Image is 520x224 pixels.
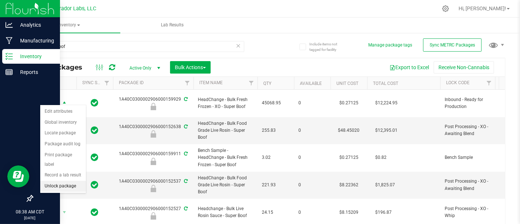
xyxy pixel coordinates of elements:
[13,20,57,29] p: Analytics
[32,41,244,52] input: Search Package ID, Item Name, SKU, Lot or Part Number...
[298,154,326,161] span: 0
[372,125,401,136] span: $12,395.01
[119,80,144,85] a: Package ID
[121,18,224,33] a: Lab Results
[13,52,57,61] p: Inventory
[198,175,253,196] span: HeadChange - Bulk Food Grade Live Rosin - Super Boof
[434,61,494,74] button: Receive Non-Cannabis
[199,80,223,85] a: Item Name
[300,81,322,86] a: Available
[91,180,99,190] span: In Sync
[198,96,253,110] span: HeadChange - Bulk Fresh Frozen - XO - Super Boof
[170,61,211,74] button: Bulk Actions
[331,90,367,117] td: $0.27125
[82,80,110,85] a: Sync Status
[181,77,193,89] a: Filter
[183,124,188,129] span: Sync from Compliance System
[40,117,86,128] li: Global inventory
[5,37,13,44] inline-svg: Manufacturing
[430,42,475,48] span: Sync METRC Packages
[60,98,69,108] span: select
[331,117,367,145] td: $48.45020
[372,180,399,190] span: $1,825.07
[112,96,195,110] div: 1A40C0300002906000159929
[262,154,290,161] span: 3.02
[5,21,13,29] inline-svg: Analytics
[331,144,367,172] td: $0.27125
[183,97,188,102] span: Sync from Compliance System
[372,207,395,218] span: $196.87
[263,81,271,86] a: Qty
[483,77,495,89] a: Filter
[445,205,491,219] span: Post Processing - XO - Whip
[198,205,253,219] span: Headchange - Bulk Live Rosin Sauce - Super Boof
[183,206,188,211] span: Sync from Compliance System
[423,38,482,52] button: Sync METRC Packages
[445,178,491,192] span: Post Processing - XO - Awaiting Blend
[112,123,195,138] div: 1A40C0300002906000152638
[372,98,401,108] span: $12,224.95
[245,77,257,89] a: Filter
[3,215,57,221] p: [DATE]
[298,182,326,188] span: 0
[91,207,99,217] span: In Sync
[91,98,99,108] span: In Sync
[262,100,290,107] span: 45068.95
[5,68,13,76] inline-svg: Reports
[385,61,434,74] button: Export to Excel
[236,41,241,51] span: Clear
[91,152,99,163] span: In Sync
[309,41,346,52] span: Include items not tagged for facility
[5,53,13,60] inline-svg: Inventory
[183,151,188,156] span: Sync from Compliance System
[151,22,194,28] span: Lab Results
[91,125,99,135] span: In Sync
[40,150,86,170] li: Print package label
[112,158,195,165] div: Bench Sample
[198,120,253,141] span: HeadChange - Bulk Food Grade Live Rosin - Super Boof
[40,128,86,139] li: Locate package
[60,207,69,217] span: select
[3,209,57,215] p: 08:38 AM CDT
[112,205,195,220] div: 1A40C0300002906000152527
[53,5,96,12] span: Curador Labs, LLC
[445,96,491,110] span: Inbound - Ready for Production
[13,68,57,76] p: Reports
[101,77,113,89] a: Filter
[198,147,253,168] span: Bench Sample - HeadChange - Bulk Fresh Frozen - Super Boof
[298,100,326,107] span: 0
[13,36,57,45] p: Manufacturing
[40,170,86,181] li: Record a lab result
[112,212,195,220] div: Post Processing - XO - Whip
[38,63,90,71] span: All Packages
[368,42,412,48] button: Manage package tags
[459,5,506,11] span: Hi, [PERSON_NAME]!
[298,209,326,216] span: 0
[262,127,290,134] span: 255.83
[40,181,86,192] li: Unlock package
[175,64,206,70] span: Bulk Actions
[298,127,326,134] span: 0
[112,178,195,192] div: 1A40C0300002906000152537
[40,106,86,117] li: Edit attributes
[262,209,290,216] span: 24.15
[446,80,470,85] a: Lock Code
[7,165,29,187] iframe: Resource center
[112,103,195,110] div: Inbound - Ready for Production
[112,150,195,165] div: 1A40C0300002906000159911
[373,81,398,86] a: Total Cost
[445,154,491,161] span: Bench Sample
[445,123,491,137] span: Post Processing - XO - Awaiting Blend
[441,5,450,12] div: Manage settings
[262,182,290,188] span: 221.93
[336,81,358,86] a: Unit Cost
[372,152,390,163] span: $0.82
[18,18,120,33] a: Inventory
[40,139,86,150] li: Package audit log
[331,172,367,199] td: $8.22362
[183,179,188,184] span: Sync from Compliance System
[112,185,195,192] div: Post Processing - XO - Awaiting Blend
[112,130,195,138] div: Post Processing - XO - Awaiting Blend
